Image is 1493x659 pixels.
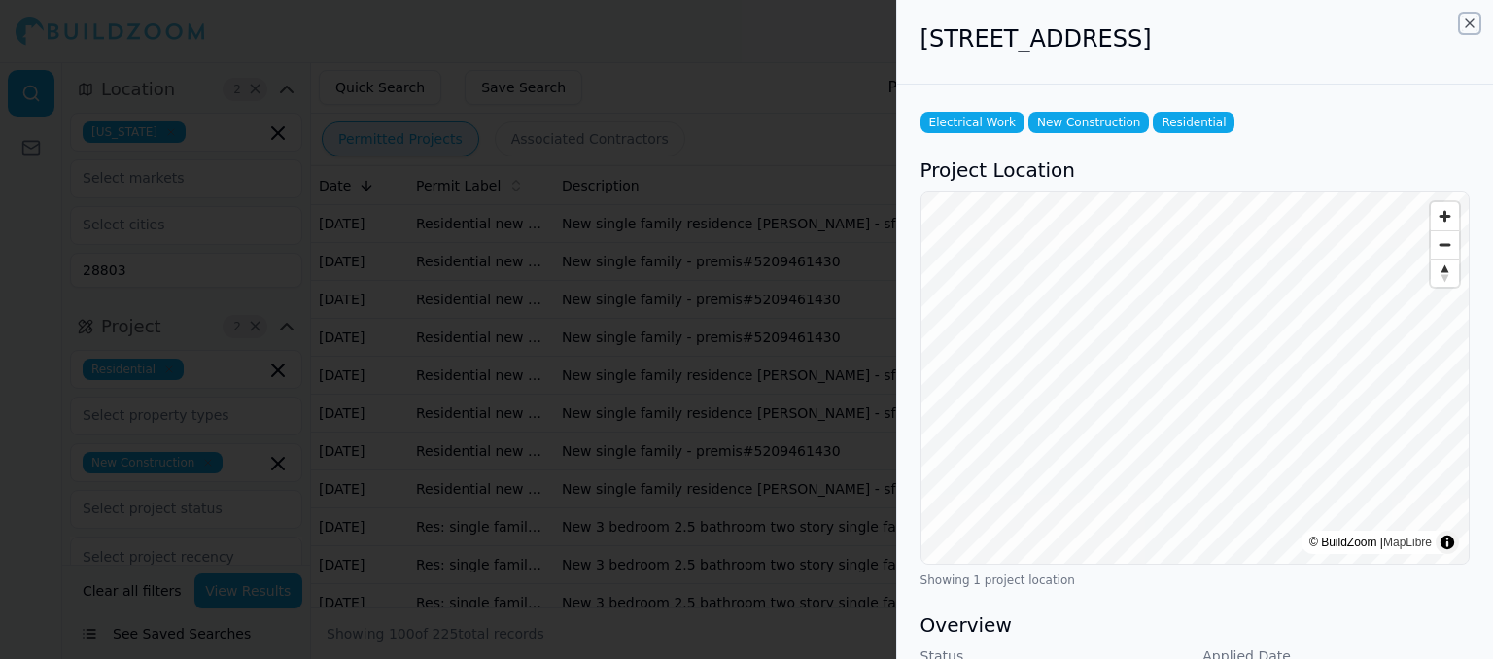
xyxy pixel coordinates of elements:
div: © BuildZoom | [1309,533,1432,552]
span: Electrical Work [920,112,1024,133]
div: Showing 1 project location [920,572,1470,588]
h2: [STREET_ADDRESS] [920,23,1470,54]
h3: Overview [920,611,1470,639]
span: Residential [1153,112,1234,133]
button: Reset bearing to north [1431,259,1459,287]
span: New Construction [1028,112,1149,133]
button: Zoom out [1431,230,1459,259]
h3: Project Location [920,156,1470,184]
summary: Toggle attribution [1436,531,1459,554]
a: MapLibre [1383,536,1432,549]
canvas: Map [921,192,1470,564]
button: Zoom in [1431,202,1459,230]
